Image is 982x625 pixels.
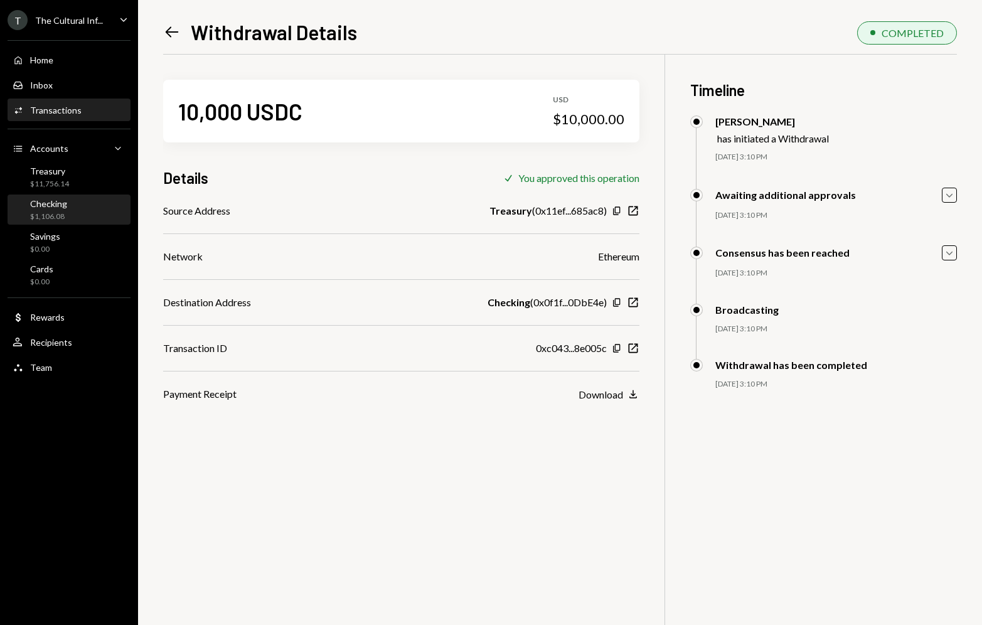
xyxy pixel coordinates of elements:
[715,210,957,221] div: [DATE] 3:10 PM
[489,203,532,218] b: Treasury
[30,244,60,255] div: $0.00
[30,198,67,209] div: Checking
[553,110,624,128] div: $10,000.00
[30,80,53,90] div: Inbox
[715,115,829,127] div: [PERSON_NAME]
[715,379,957,390] div: [DATE] 3:10 PM
[30,211,67,222] div: $1,106.08
[30,264,53,274] div: Cards
[488,295,530,310] b: Checking
[163,203,230,218] div: Source Address
[163,249,203,264] div: Network
[717,132,829,144] div: has initiated a Withdrawal
[30,166,69,176] div: Treasury
[8,195,131,225] a: Checking$1,106.08
[8,162,131,192] a: Treasury$11,756.14
[35,15,103,26] div: The Cultural Inf...
[715,247,850,259] div: Consensus has been reached
[30,337,72,348] div: Recipients
[30,55,53,65] div: Home
[715,359,867,371] div: Withdrawal has been completed
[8,48,131,71] a: Home
[191,19,357,45] h1: Withdrawal Details
[579,388,639,402] button: Download
[882,27,944,39] div: COMPLETED
[163,341,227,356] div: Transaction ID
[178,97,302,126] div: 10,000 USDC
[8,331,131,353] a: Recipients
[489,203,607,218] div: ( 0x11ef...685ac8 )
[553,95,624,105] div: USD
[30,362,52,373] div: Team
[30,231,60,242] div: Savings
[8,10,28,30] div: T
[30,312,65,323] div: Rewards
[30,143,68,154] div: Accounts
[163,295,251,310] div: Destination Address
[715,189,856,201] div: Awaiting additional approvals
[8,260,131,290] a: Cards$0.00
[579,388,623,400] div: Download
[518,172,639,184] div: You approved this operation
[690,80,957,100] h3: Timeline
[8,137,131,159] a: Accounts
[30,277,53,287] div: $0.00
[715,152,957,163] div: [DATE] 3:10 PM
[536,341,607,356] div: 0xc043...8e005c
[8,227,131,257] a: Savings$0.00
[715,324,957,334] div: [DATE] 3:10 PM
[8,306,131,328] a: Rewards
[8,356,131,378] a: Team
[598,249,639,264] div: Ethereum
[163,387,237,402] div: Payment Receipt
[30,179,69,190] div: $11,756.14
[715,268,957,279] div: [DATE] 3:10 PM
[30,105,82,115] div: Transactions
[8,73,131,96] a: Inbox
[8,99,131,121] a: Transactions
[163,168,208,188] h3: Details
[488,295,607,310] div: ( 0x0f1f...0DbE4e )
[715,304,779,316] div: Broadcasting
